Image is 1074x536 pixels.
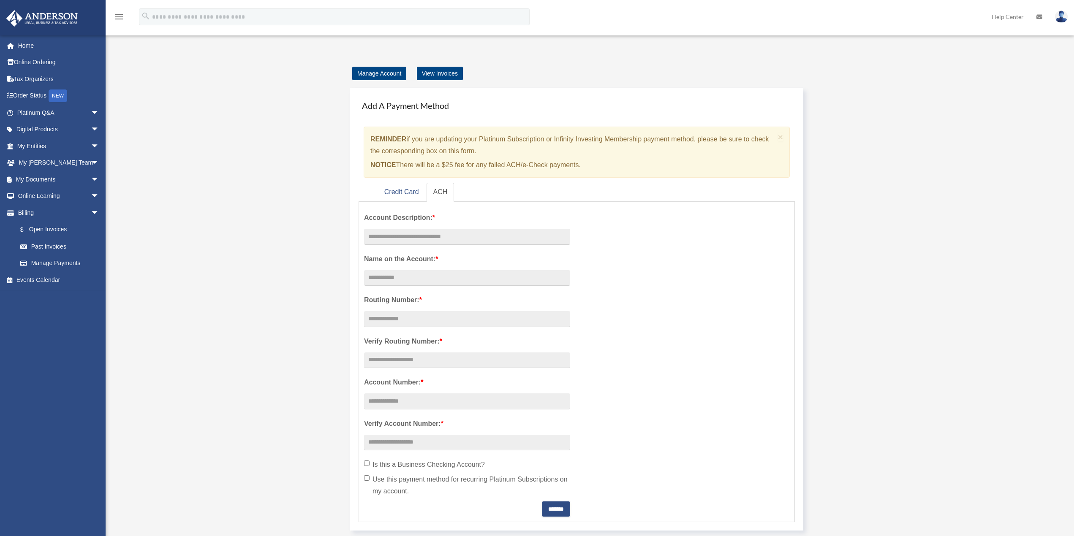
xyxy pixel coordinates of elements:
i: search [141,11,150,21]
label: Account Number: [364,376,570,388]
a: $Open Invoices [12,221,112,238]
span: arrow_drop_down [91,154,108,172]
label: Account Description: [364,212,570,224]
label: Use this payment method for recurring Platinum Subscriptions on my account. [364,474,570,497]
input: Is this a Business Checking Account? [364,460,370,466]
div: if you are updating your Platinum Subscription or Infinity Investing Membership payment method, p... [364,127,790,178]
a: Order StatusNEW [6,87,112,105]
span: arrow_drop_down [91,104,108,122]
a: menu [114,15,124,22]
span: $ [25,225,29,235]
span: arrow_drop_down [91,121,108,138]
a: Digital Productsarrow_drop_down [6,121,112,138]
span: arrow_drop_down [91,171,108,188]
h4: Add A Payment Method [359,96,795,115]
a: My Entitiesarrow_drop_down [6,138,112,154]
span: × [778,132,783,142]
img: User Pic [1055,11,1068,23]
a: Manage Account [352,67,406,80]
button: Close [778,133,783,141]
label: Verify Account Number: [364,418,570,430]
a: Home [6,37,112,54]
i: menu [114,12,124,22]
a: View Invoices [417,67,463,80]
label: Name on the Account: [364,253,570,265]
a: Online Ordering [6,54,112,71]
label: Verify Routing Number: [364,336,570,347]
strong: NOTICE [370,161,396,168]
a: Manage Payments [12,255,108,272]
a: My [PERSON_NAME] Teamarrow_drop_down [6,154,112,171]
label: Is this a Business Checking Account? [364,459,570,471]
div: NEW [49,89,67,102]
strong: REMINDER [370,135,406,143]
a: Credit Card [378,183,426,202]
span: arrow_drop_down [91,204,108,222]
a: ACH [427,183,454,202]
a: Billingarrow_drop_down [6,204,112,221]
span: arrow_drop_down [91,138,108,155]
label: Routing Number: [364,294,570,306]
a: Events Calendar [6,271,112,288]
a: Tax Organizers [6,70,112,87]
span: arrow_drop_down [91,188,108,205]
a: Past Invoices [12,238,112,255]
a: My Documentsarrow_drop_down [6,171,112,188]
input: Use this payment method for recurring Platinum Subscriptions on my account. [364,475,370,481]
img: Anderson Advisors Platinum Portal [4,10,80,27]
a: Online Learningarrow_drop_down [6,188,112,205]
p: There will be a $25 fee for any failed ACH/e-Check payments. [370,159,775,171]
a: Platinum Q&Aarrow_drop_down [6,104,112,121]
